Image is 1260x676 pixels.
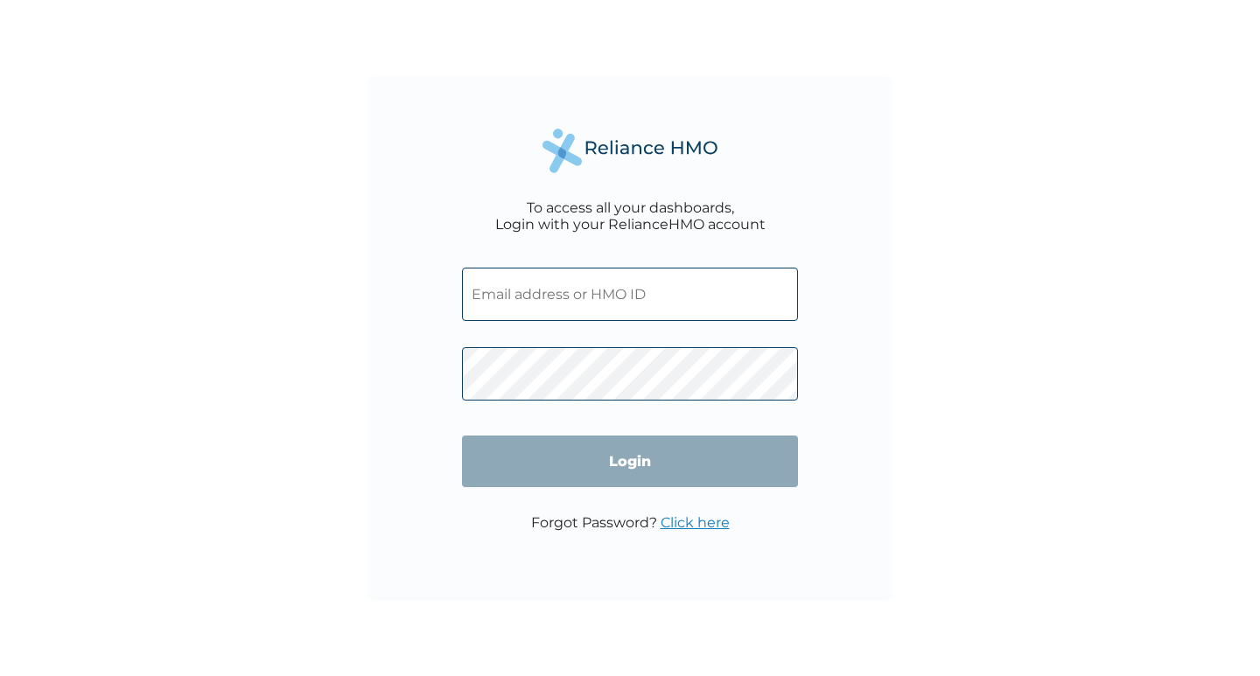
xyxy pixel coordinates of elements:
[495,199,766,233] div: To access all your dashboards, Login with your RelianceHMO account
[542,129,717,173] img: Reliance Health's Logo
[531,514,730,531] p: Forgot Password?
[462,268,798,321] input: Email address or HMO ID
[661,514,730,531] a: Click here
[462,436,798,487] input: Login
